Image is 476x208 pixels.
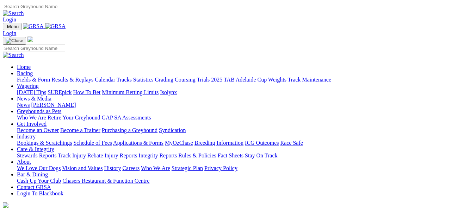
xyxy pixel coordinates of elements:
[102,115,151,121] a: GAP SA Assessments
[3,202,8,208] img: logo-grsa-white.png
[17,190,63,196] a: Login To Blackbook
[102,89,159,95] a: Minimum Betting Limits
[17,165,61,171] a: We Love Our Dogs
[62,178,149,184] a: Chasers Restaurant & Function Centre
[211,77,267,83] a: 2025 TAB Adelaide Cup
[60,127,100,133] a: Become a Trainer
[17,77,473,83] div: Racing
[155,77,173,83] a: Grading
[178,152,216,158] a: Rules & Policies
[17,152,56,158] a: Stewards Reports
[17,83,39,89] a: Wagering
[95,77,115,83] a: Calendar
[141,165,170,171] a: Who We Are
[172,165,203,171] a: Strategic Plan
[17,140,72,146] a: Bookings & Scratchings
[3,30,16,36] a: Login
[31,102,76,108] a: [PERSON_NAME]
[17,96,51,102] a: News & Media
[197,77,210,83] a: Trials
[6,38,23,44] img: Close
[3,10,24,17] img: Search
[3,17,16,22] a: Login
[160,89,177,95] a: Isolynx
[17,184,51,190] a: Contact GRSA
[280,140,303,146] a: Race Safe
[17,70,33,76] a: Racing
[17,146,54,152] a: Care & Integrity
[218,152,243,158] a: Fact Sheets
[48,89,72,95] a: SUREpick
[3,45,65,52] input: Search
[45,23,66,30] img: GRSA
[104,152,137,158] a: Injury Reports
[245,152,277,158] a: Stay On Track
[245,140,279,146] a: ICG Outcomes
[58,152,103,158] a: Track Injury Rebate
[3,37,26,45] button: Toggle navigation
[3,3,65,10] input: Search
[3,23,21,30] button: Toggle navigation
[17,89,473,96] div: Wagering
[73,140,112,146] a: Schedule of Fees
[17,89,46,95] a: [DATE] Tips
[113,140,163,146] a: Applications & Forms
[17,102,30,108] a: News
[17,159,31,165] a: About
[102,127,157,133] a: Purchasing a Greyhound
[17,77,50,83] a: Fields & Form
[17,64,31,70] a: Home
[17,140,473,146] div: Industry
[104,165,121,171] a: History
[288,77,331,83] a: Track Maintenance
[17,127,59,133] a: Become an Owner
[204,165,237,171] a: Privacy Policy
[194,140,243,146] a: Breeding Information
[17,102,473,108] div: News & Media
[17,178,61,184] a: Cash Up Your Club
[17,121,47,127] a: Get Involved
[17,115,473,121] div: Greyhounds as Pets
[7,24,19,29] span: Menu
[62,165,103,171] a: Vision and Values
[122,165,140,171] a: Careers
[17,134,36,139] a: Industry
[17,108,61,114] a: Greyhounds as Pets
[3,52,24,58] img: Search
[17,152,473,159] div: Care & Integrity
[268,77,286,83] a: Weights
[17,115,46,121] a: Who We Are
[27,37,33,42] img: logo-grsa-white.png
[175,77,196,83] a: Coursing
[73,89,101,95] a: How To Bet
[165,140,193,146] a: MyOzChase
[17,178,473,184] div: Bar & Dining
[159,127,186,133] a: Syndication
[138,152,177,158] a: Integrity Reports
[51,77,93,83] a: Results & Replays
[23,23,44,30] img: GRSA
[17,165,473,171] div: About
[17,127,473,134] div: Get Involved
[17,171,48,177] a: Bar & Dining
[133,77,154,83] a: Statistics
[48,115,100,121] a: Retire Your Greyhound
[117,77,132,83] a: Tracks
